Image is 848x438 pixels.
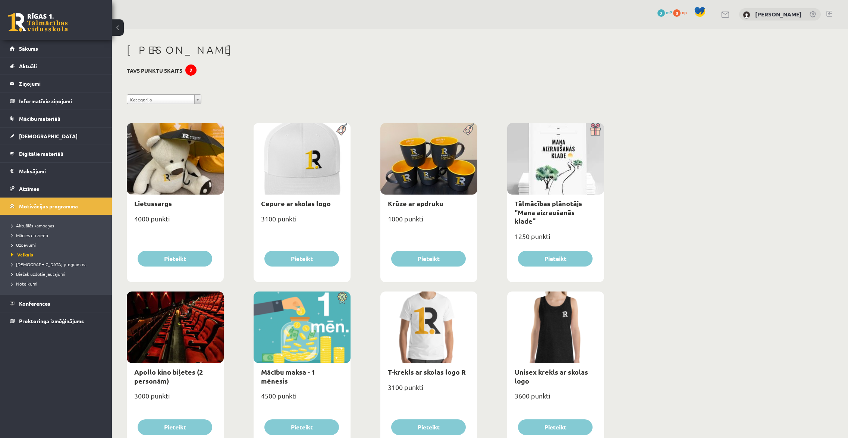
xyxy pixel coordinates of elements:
[391,251,466,267] button: Pieteikt
[11,281,37,287] span: Noteikumi
[666,9,672,15] span: mP
[11,271,104,277] a: Biežāk uzdotie jautājumi
[19,115,60,122] span: Mācību materiāli
[11,261,104,268] a: [DEMOGRAPHIC_DATA] programma
[127,94,201,104] a: Kategorija
[755,10,802,18] a: [PERSON_NAME]
[11,242,104,248] a: Uzdevumi
[11,271,65,277] span: Biežāk uzdotie jautājumi
[10,180,103,197] a: Atzīmes
[11,251,104,258] a: Veikals
[334,123,351,136] img: Populāra prece
[507,390,604,408] div: 3600 punkti
[19,45,38,52] span: Sākums
[518,251,593,267] button: Pieteikt
[11,232,104,239] a: Mācies un ziedo
[587,123,604,136] img: Dāvana ar pārsteigumu
[8,13,68,32] a: Rīgas 1. Tālmācības vidusskola
[334,292,351,304] img: Atlaide
[10,163,103,180] a: Maksājumi
[10,75,103,92] a: Ziņojumi
[185,64,197,76] div: 2
[507,230,604,249] div: 1250 punkti
[19,92,103,110] legend: Informatīvie ziņojumi
[10,295,103,312] a: Konferences
[264,419,339,435] button: Pieteikt
[19,163,103,180] legend: Maksājumi
[19,63,37,69] span: Aktuāli
[380,381,477,400] div: 3100 punkti
[261,199,331,208] a: Cepure ar skolas logo
[19,133,78,139] span: [DEMOGRAPHIC_DATA]
[130,95,191,104] span: Kategorija
[134,199,172,208] a: Lietussargs
[657,9,665,17] span: 2
[391,419,466,435] button: Pieteikt
[264,251,339,267] button: Pieteikt
[380,212,477,231] div: 1000 punkti
[138,251,212,267] button: Pieteikt
[682,9,687,15] span: xp
[19,300,50,307] span: Konferences
[10,110,103,127] a: Mācību materiāli
[388,199,443,208] a: Krūze ar apdruku
[10,145,103,162] a: Digitālie materiāli
[10,92,103,110] a: Informatīvie ziņojumi
[11,232,48,238] span: Mācies un ziedo
[11,222,104,229] a: Aktuālās kampaņas
[10,198,103,215] a: Motivācijas programma
[657,9,672,15] a: 2 mP
[515,368,588,385] a: Unisex krekls ar skolas logo
[10,127,103,145] a: [DEMOGRAPHIC_DATA]
[19,150,63,157] span: Digitālie materiāli
[254,390,351,408] div: 4500 punkti
[127,212,224,231] div: 4000 punkti
[743,11,750,19] img: Maksims Baltais
[673,9,681,17] span: 0
[134,368,203,385] a: Apollo kino biļetes (2 personām)
[138,419,212,435] button: Pieteikt
[127,390,224,408] div: 3000 punkti
[11,223,54,229] span: Aktuālās kampaņas
[518,419,593,435] button: Pieteikt
[19,203,78,209] span: Motivācijas programma
[11,242,36,248] span: Uzdevumi
[515,199,582,225] a: Tālmācības plānotājs "Mana aizraušanās klade"
[673,9,690,15] a: 0 xp
[127,67,182,74] h3: Tavs punktu skaits
[127,44,604,56] h1: [PERSON_NAME]
[261,368,315,385] a: Mācību maksa - 1 mēnesis
[19,185,39,192] span: Atzīmes
[10,40,103,57] a: Sākums
[461,123,477,136] img: Populāra prece
[11,280,104,287] a: Noteikumi
[19,75,103,92] legend: Ziņojumi
[254,212,351,231] div: 3100 punkti
[11,261,87,267] span: [DEMOGRAPHIC_DATA] programma
[10,57,103,75] a: Aktuāli
[19,318,84,324] span: Proktoringa izmēģinājums
[10,312,103,330] a: Proktoringa izmēģinājums
[388,368,466,376] a: T-krekls ar skolas logo R
[11,252,33,258] span: Veikals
